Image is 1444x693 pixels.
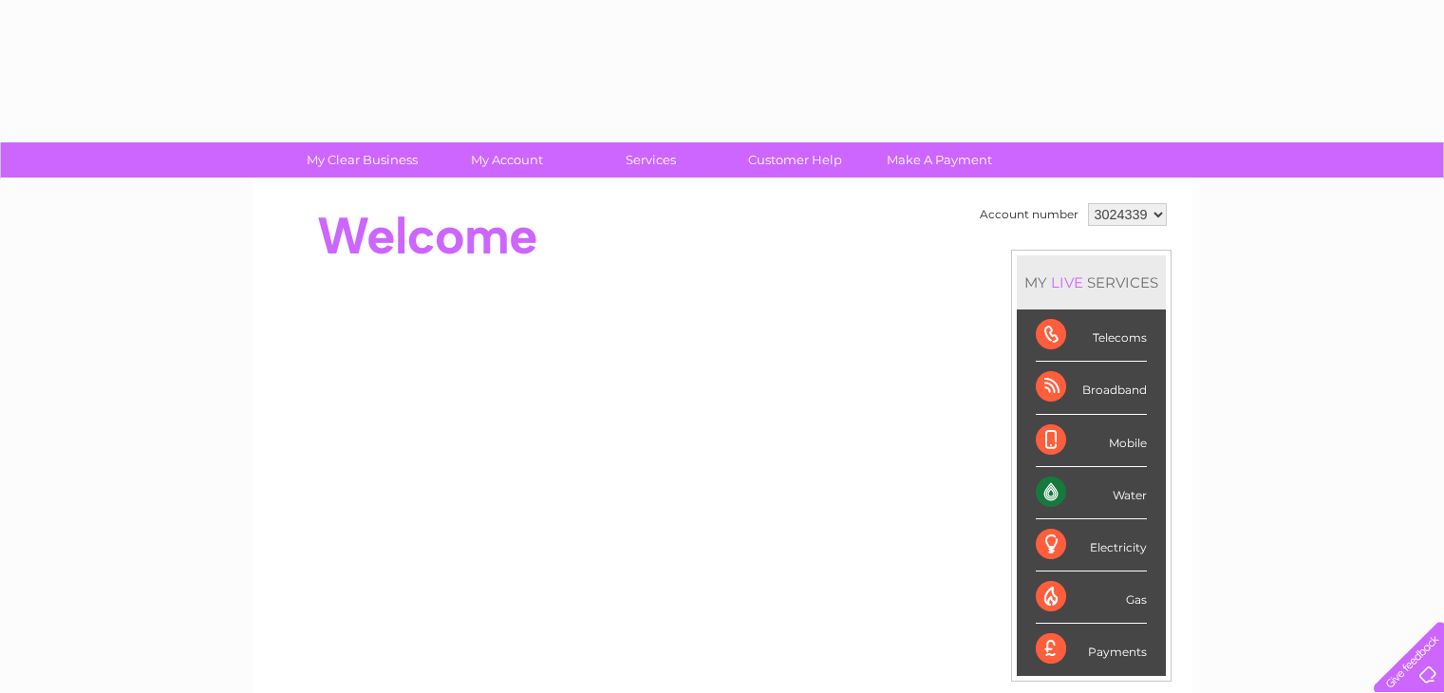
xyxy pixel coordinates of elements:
[1017,255,1166,309] div: MY SERVICES
[428,142,585,178] a: My Account
[284,142,441,178] a: My Clear Business
[1036,467,1147,519] div: Water
[1036,624,1147,675] div: Payments
[1036,309,1147,362] div: Telecoms
[1036,362,1147,414] div: Broadband
[975,198,1083,231] td: Account number
[717,142,873,178] a: Customer Help
[1036,415,1147,467] div: Mobile
[861,142,1018,178] a: Make A Payment
[1047,273,1087,291] div: LIVE
[1036,571,1147,624] div: Gas
[1036,519,1147,571] div: Electricity
[572,142,729,178] a: Services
